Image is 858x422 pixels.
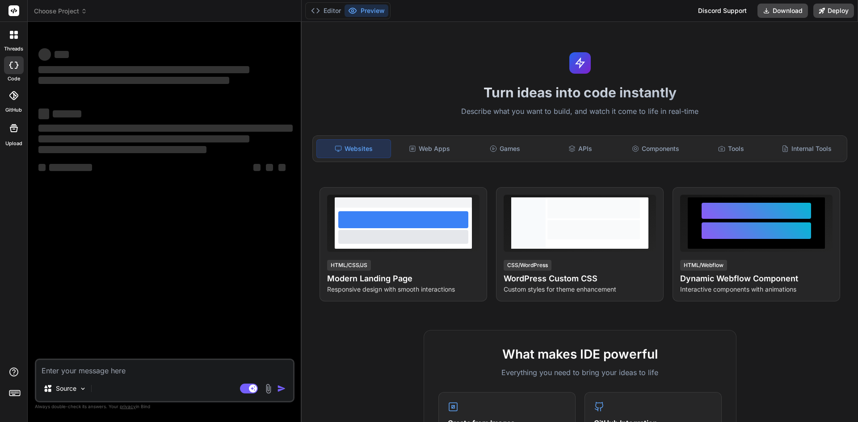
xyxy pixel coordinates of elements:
span: Choose Project [34,7,87,16]
span: ‌ [38,48,51,61]
span: ‌ [38,135,249,142]
img: Pick Models [79,385,87,393]
div: Games [468,139,542,158]
span: ‌ [38,146,206,153]
h2: What makes IDE powerful [438,345,722,364]
label: code [8,75,20,83]
p: Always double-check its answers. Your in Bind [35,402,294,411]
div: Components [619,139,693,158]
div: Tools [694,139,768,158]
h1: Turn ideas into code instantly [307,84,853,100]
span: ‌ [38,164,46,171]
img: attachment [263,384,273,394]
span: ‌ [38,66,249,73]
button: Download [757,4,808,18]
p: Describe what you want to build, and watch it come to life in real-time [307,106,853,117]
h4: Dynamic Webflow Component [680,272,833,285]
span: ‌ [38,109,49,119]
h4: Modern Landing Page [327,272,479,285]
label: threads [4,45,23,53]
p: Interactive components with animations [680,285,833,294]
button: Deploy [813,4,854,18]
span: ‌ [38,125,293,132]
span: ‌ [278,164,286,171]
label: GitHub [5,106,22,114]
span: ‌ [38,77,229,84]
p: Everything you need to bring your ideas to life [438,367,722,378]
div: APIs [543,139,617,158]
img: icon [277,384,286,393]
div: Discord Support [693,4,752,18]
div: Web Apps [393,139,467,158]
span: ‌ [253,164,261,171]
span: ‌ [55,51,69,58]
h4: WordPress Custom CSS [504,272,656,285]
div: CSS/WordPress [504,260,551,271]
span: ‌ [266,164,273,171]
p: Responsive design with smooth interactions [327,285,479,294]
span: ‌ [49,164,92,171]
button: Preview [345,4,388,17]
p: Custom styles for theme enhancement [504,285,656,294]
div: Websites [316,139,391,158]
div: HTML/CSS/JS [327,260,371,271]
span: ‌ [53,110,81,117]
p: Source [56,384,76,393]
div: Internal Tools [770,139,843,158]
label: Upload [5,140,22,147]
button: Editor [307,4,345,17]
div: HTML/Webflow [680,260,727,271]
span: privacy [120,404,136,409]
